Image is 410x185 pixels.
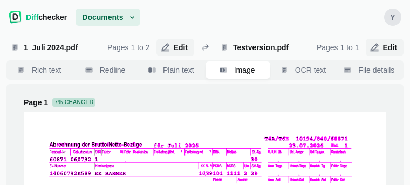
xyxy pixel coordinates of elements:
span: Testversion.pdf [231,42,306,53]
button: Swap diffs [199,41,211,54]
span: File details [356,65,397,76]
button: File details [338,61,402,79]
span: Plain text [161,65,196,76]
button: Edit [366,39,404,56]
span: Edit [381,42,399,53]
span: Redline [98,65,127,76]
div: 7% changed [52,98,95,107]
button: Documents [76,9,140,26]
button: Image [206,61,270,79]
span: Documents [80,13,125,21]
span: Page 1 [24,97,48,108]
span: 1_Juli 2024.pdf [6,39,101,56]
label: 1_Juli 2024.pdf upload [6,39,101,56]
span: Image [232,65,257,76]
a: Diffchecker [9,9,67,26]
span: 1_Juli 2024.pdf [22,42,97,53]
span: checker [26,12,67,23]
button: Edit [156,39,194,56]
button: Rich text [8,61,72,79]
label: Testversion.pdf upload [216,39,310,56]
button: Plain text [140,61,204,79]
span: Edit [172,42,190,53]
button: OCR text [271,61,336,79]
button: y [384,9,401,26]
div: Pages 1 to 1 [317,42,359,53]
span: OCR text [293,65,329,76]
img: Diffchecker logo [9,11,22,24]
div: Pages 1 to 2 [107,42,150,53]
span: Rich text [30,65,63,76]
button: Redline [73,61,138,79]
span: Testversion.pdf [216,39,310,56]
span: Diff [26,13,38,22]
